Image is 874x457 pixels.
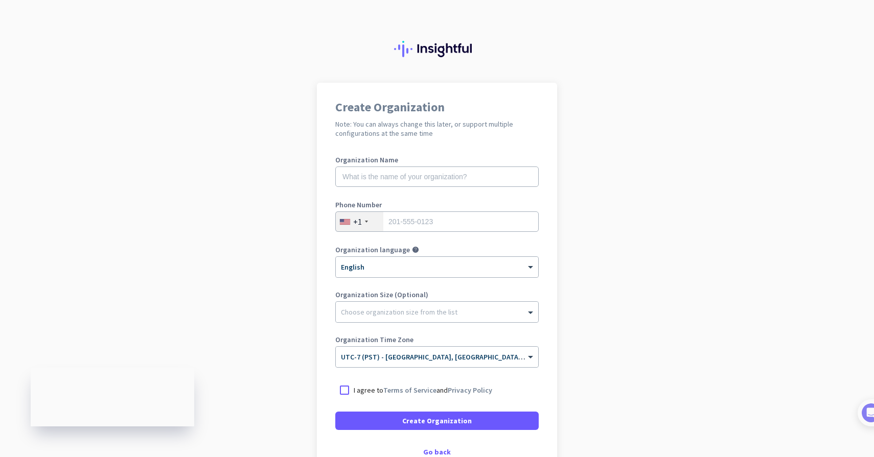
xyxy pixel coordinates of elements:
label: Organization Size (Optional) [335,291,539,298]
input: What is the name of your organization? [335,166,539,187]
div: +1 [353,217,362,227]
label: Organization language [335,246,410,253]
label: Phone Number [335,201,539,208]
p: I agree to and [354,385,492,395]
input: 201-555-0123 [335,211,539,232]
span: Create Organization [402,416,472,426]
i: help [412,246,419,253]
label: Organization Name [335,156,539,163]
a: Terms of Service [383,386,436,395]
iframe: Insightful Status [31,368,194,426]
a: Privacy Policy [448,386,492,395]
h2: Note: You can always change this later, or support multiple configurations at the same time [335,119,539,138]
label: Organization Time Zone [335,336,539,343]
img: Insightful [394,41,480,57]
button: Create Organization [335,412,539,430]
h1: Create Organization [335,101,539,113]
div: Go back [335,448,539,455]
